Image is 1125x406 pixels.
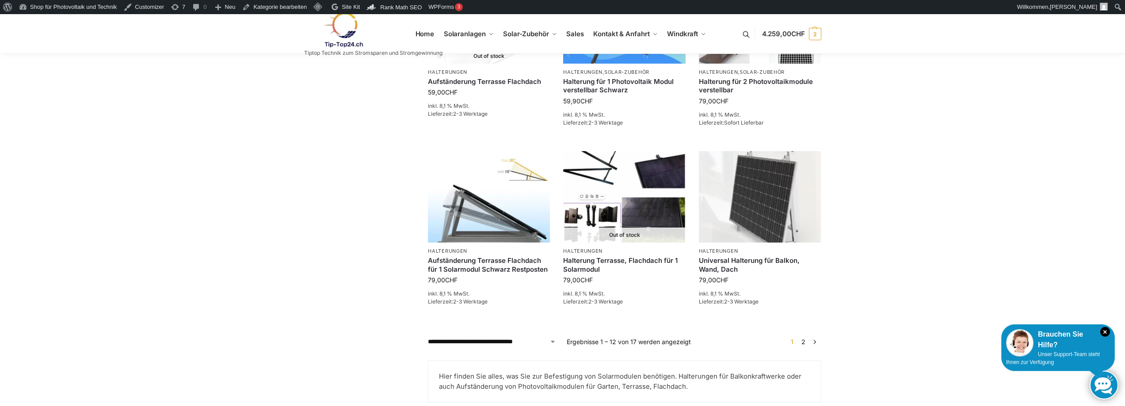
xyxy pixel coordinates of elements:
a: Aufständerung Terrasse Flachdach für 1 Solarmodul Schwarz Restposten [428,256,550,273]
span: Site Kit [342,4,360,10]
a: Seite 2 [799,338,808,345]
span: Unser Support-Team steht Ihnen zur Verfügung [1006,351,1100,365]
span: Solar-Zubehör [503,30,549,38]
img: Solaranlagen, Speicheranlagen und Energiesparprodukte [304,12,381,48]
img: Halterung Terrasse, Flachdach für 1 Solarmodul [563,151,685,243]
img: Benutzerbild von Rupert Spoddig [1100,3,1108,11]
a: Halterung für 2 Photovoltaikmodule verstellbar [699,77,821,95]
a: 4.259,00CHF 2 [762,21,821,47]
a: Halterungen [699,248,738,254]
span: Windkraft [667,30,698,38]
a: Halterungen [428,248,467,254]
a: Sales [563,14,587,54]
bdi: 79,00 [428,276,458,284]
span: Lieferzeit: [428,110,488,117]
p: Tiptop Technik zum Stromsparen und Stromgewinnung [304,50,442,56]
bdi: 59,90 [563,97,593,105]
img: Halterung-Terrasse Aufständerung [428,151,550,243]
bdi: 79,00 [563,276,593,284]
span: 2-3 Werktage [588,119,623,126]
a: Solar-Zubehör [740,69,785,75]
span: CHF [445,88,458,96]
p: inkl. 8,1 % MwSt. [428,102,550,110]
a: Halterung Terrasse, Flachdach für 1 Solarmodul [563,256,685,273]
a: → [811,337,818,346]
span: CHF [716,97,728,105]
div: Brauchen Sie Hilfe? [1006,329,1110,350]
div: 3 [455,3,463,11]
img: Befestigung Solarpaneele [699,151,821,243]
a: Halterungen [563,69,603,75]
span: [PERSON_NAME] [1050,4,1097,10]
span: 2-3 Werktage [453,298,488,305]
a: Halterung für 1 Photovoltaik Modul verstellbar Schwarz [563,77,685,95]
span: Lieferzeit: [699,119,764,126]
span: Lieferzeit: [428,298,488,305]
a: Solaranlagen [440,14,497,54]
bdi: 79,00 [699,97,728,105]
span: Lieferzeit: [563,119,623,126]
span: Sales [566,30,584,38]
span: 2-3 Werktage [453,110,488,117]
a: Universal Halterung für Balkon, Wand, Dach [699,256,821,273]
a: Solar-Zubehör [604,69,649,75]
i: Schließen [1100,327,1110,337]
span: Rank Math SEO [380,4,422,11]
p: inkl. 8,1 % MwSt. [563,111,685,119]
a: Aufständerung Terrasse Flachdach [428,77,550,86]
nav: Cart contents [762,14,821,55]
span: Solaranlagen [444,30,486,38]
p: inkl. 8,1 % MwSt. [563,290,685,298]
span: CHF [580,276,593,284]
span: CHF [791,30,805,38]
p: inkl. 8,1 % MwSt. [699,111,821,119]
a: Out of stock Halterung Terrasse, Flachdach für 1 Solarmodul [563,151,685,243]
a: Kontakt & Anfahrt [590,14,661,54]
p: Ergebnisse 1 – 12 von 17 werden angezeigt [567,337,691,346]
p: , [563,69,685,76]
p: Hier finden Sie alles, was Sie zur Befestigung von Solarmodulen benötigen. Halterungen für Balkon... [439,372,810,391]
span: CHF [445,276,458,284]
bdi: 59,00 [428,88,458,96]
bdi: 79,00 [699,276,728,284]
a: Windkraft [664,14,710,54]
span: Sofort Lieferbar [724,119,764,126]
img: Customer service [1006,329,1033,357]
span: CHF [716,276,728,284]
span: 2 [809,28,821,40]
select: Shop-Reihenfolge [428,337,556,346]
a: Halterungen [563,248,603,254]
a: Halterungen [699,69,738,75]
span: 2-3 Werktage [724,298,759,305]
span: Kontakt & Anfahrt [593,30,649,38]
p: , [699,69,821,76]
nav: Produkt-Seitennummerierung [786,337,821,346]
span: 2-3 Werktage [588,298,623,305]
a: Solar-Zubehör [500,14,561,54]
a: Halterungen [428,69,467,75]
span: Lieferzeit: [699,298,759,305]
p: inkl. 8,1 % MwSt. [428,290,550,298]
span: Seite 1 [789,338,796,345]
span: Lieferzeit: [563,298,623,305]
span: CHF [580,97,593,105]
p: inkl. 8,1 % MwSt. [699,290,821,298]
span: 4.259,00 [762,30,805,38]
